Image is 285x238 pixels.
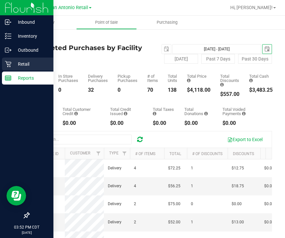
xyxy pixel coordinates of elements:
[232,219,244,225] span: $13.00
[110,121,143,126] div: $0.00
[232,165,244,171] span: $12.75
[134,183,136,189] span: 4
[264,165,274,171] span: $0.00
[220,83,224,87] i: Sum of the discount values applied to the all purchases in the date range.
[222,107,262,116] div: Total Voided Payments
[191,201,193,207] span: 0
[11,18,50,26] p: Inbound
[134,165,136,171] span: 4
[5,19,11,25] inline-svg: Inbound
[147,87,158,93] div: 70
[264,201,274,207] span: $0.00
[108,165,121,171] span: Delivery
[58,74,78,83] div: In Store Purchases
[7,186,26,205] iframe: Resource center
[86,20,127,25] span: Point of Sale
[76,16,137,29] a: Point of Sale
[70,151,90,155] a: Customer
[88,74,108,83] div: Delivery Purchases
[5,61,11,67] inline-svg: Retail
[168,165,180,171] span: $72.25
[232,201,242,207] span: $0.00
[169,152,181,156] a: Total
[118,74,137,83] div: Pickup Purchases
[63,121,100,126] div: $0.00
[11,46,50,54] p: Outbound
[34,135,132,144] input: Search...
[263,45,272,54] span: select
[220,92,239,97] div: $557.00
[222,121,262,126] div: $0.00
[164,54,198,64] button: [DATE]
[184,107,213,116] div: Total Donations
[264,183,274,189] span: $0.00
[110,107,143,116] div: Total Credit Issued
[135,152,155,156] a: # of Items
[238,54,272,64] button: Past 30 Days
[187,87,210,93] div: $4,118.00
[191,183,193,189] span: 1
[223,134,267,145] button: Export to Excel
[11,60,50,68] p: Retail
[168,74,177,83] div: Total Units
[3,230,50,235] p: [DATE]
[134,201,136,207] span: 2
[153,121,175,126] div: $0.00
[134,219,136,225] span: 2
[220,74,239,87] div: Total Discounts
[148,20,186,25] span: Purchasing
[168,87,177,93] div: 138
[162,45,171,54] span: select
[249,74,273,83] div: Total Cash
[184,121,213,126] div: $0.00
[230,5,273,10] span: Hi, [PERSON_NAME]!
[63,107,100,116] div: Total Customer Credit
[168,201,180,207] span: $75.00
[168,183,180,189] span: $56.25
[249,87,273,93] div: $3,483.25
[58,87,78,93] div: 0
[147,74,158,83] div: # of Items
[108,201,121,207] span: Delivery
[74,112,78,116] i: Sum of the successful, non-voided payments using account credit for all purchases in the date range.
[29,44,150,59] h4: Completed Purchases by Facility Report
[168,219,180,225] span: $52.00
[187,78,191,83] i: Sum of the total prices of all purchases in the date range.
[108,219,121,225] span: Delivery
[242,112,246,116] i: Sum of all voided payment transaction amounts, excluding tips and transaction fees, for all purch...
[153,112,156,116] i: Sum of the total taxes for all purchases in the date range.
[5,47,11,53] inline-svg: Outbound
[124,112,127,116] i: Sum of all account credit issued for all refunds from returned purchases in the date range.
[109,151,119,155] a: Type
[88,87,108,93] div: 32
[5,33,11,39] inline-svg: Inventory
[264,219,274,225] span: $0.00
[3,224,50,230] p: 03:52 PM CDT
[137,16,197,29] a: Purchasing
[119,148,130,159] a: Filter
[5,75,11,81] inline-svg: Reports
[232,183,244,189] span: $18.75
[93,148,104,159] a: Filter
[204,112,208,116] i: Sum of all round-up-to-next-dollar total price adjustments for all purchases in the date range.
[192,152,222,156] a: # of Discounts
[201,54,235,64] button: Past 7 Days
[187,74,210,83] div: Total Price
[11,74,50,82] p: Reports
[191,219,193,225] span: 1
[11,32,50,40] p: Inventory
[42,5,88,10] span: TX San Antonio Retail
[249,78,253,83] i: Sum of the successful, non-voided cash payment transactions for all purchases in the date range. ...
[118,87,137,93] div: 0
[153,107,175,116] div: Total Taxes
[108,183,121,189] span: Delivery
[191,165,193,171] span: 1
[233,152,254,156] a: Discounts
